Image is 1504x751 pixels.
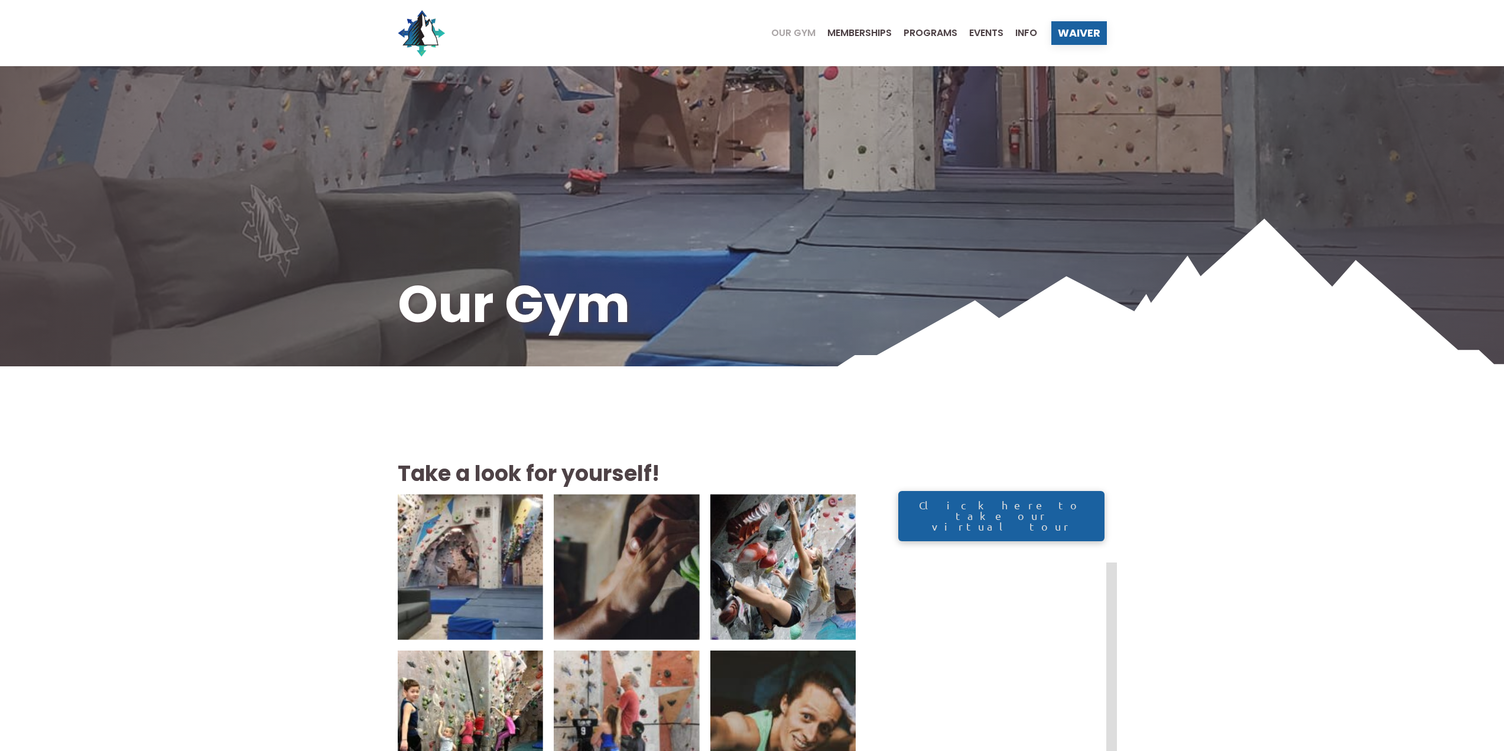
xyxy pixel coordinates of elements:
[969,28,1003,38] span: Events
[827,28,892,38] span: Memberships
[816,28,892,38] a: Memberships
[398,9,445,57] img: North Wall Logo
[759,28,816,38] a: Our Gym
[892,28,957,38] a: Programs
[957,28,1003,38] a: Events
[398,459,856,489] h2: Take a look for yourself!
[911,500,1093,532] span: Click here to take our virtual tour
[898,491,1104,541] a: Click here to take our virtual tour
[1015,28,1037,38] span: Info
[771,28,816,38] span: Our Gym
[1003,28,1037,38] a: Info
[1051,21,1107,45] a: Waiver
[904,28,957,38] span: Programs
[1058,28,1100,38] span: Waiver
